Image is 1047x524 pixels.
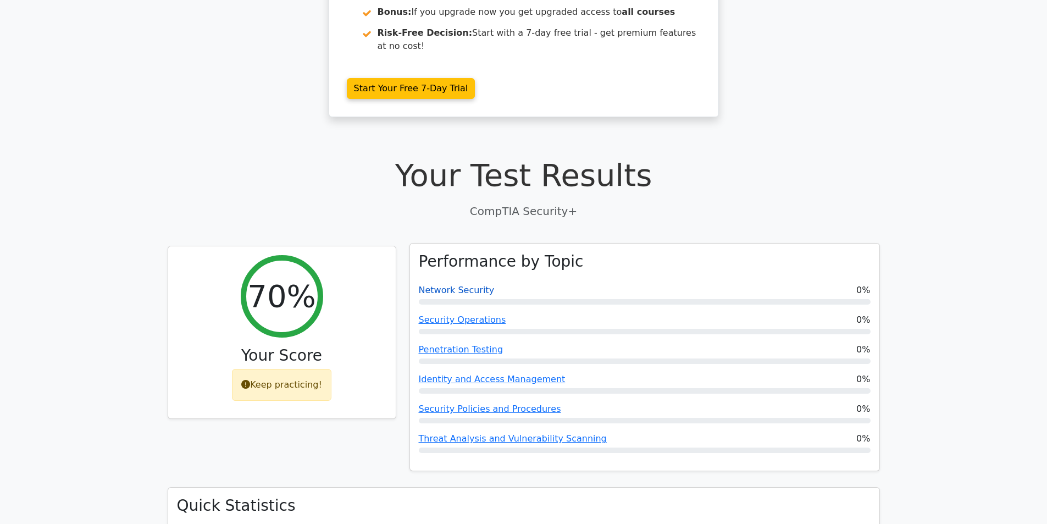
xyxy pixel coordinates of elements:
span: 0% [856,373,870,386]
a: Security Operations [419,315,506,325]
a: Network Security [419,285,495,295]
a: Penetration Testing [419,344,503,355]
a: Threat Analysis and Vulnerability Scanning [419,433,607,444]
h3: Your Score [177,346,387,365]
span: 0% [856,343,870,356]
a: Security Policies and Procedures [419,404,561,414]
div: Keep practicing! [232,369,331,401]
p: CompTIA Security+ [168,203,880,219]
span: 0% [856,402,870,416]
span: 0% [856,432,870,445]
h1: Your Test Results [168,157,880,194]
a: Identity and Access Management [419,374,566,384]
span: 0% [856,313,870,327]
h2: 70% [247,278,315,315]
a: Start Your Free 7-Day Trial [347,78,475,99]
h3: Quick Statistics [177,497,871,515]
h3: Performance by Topic [419,252,584,271]
span: 0% [856,284,870,297]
